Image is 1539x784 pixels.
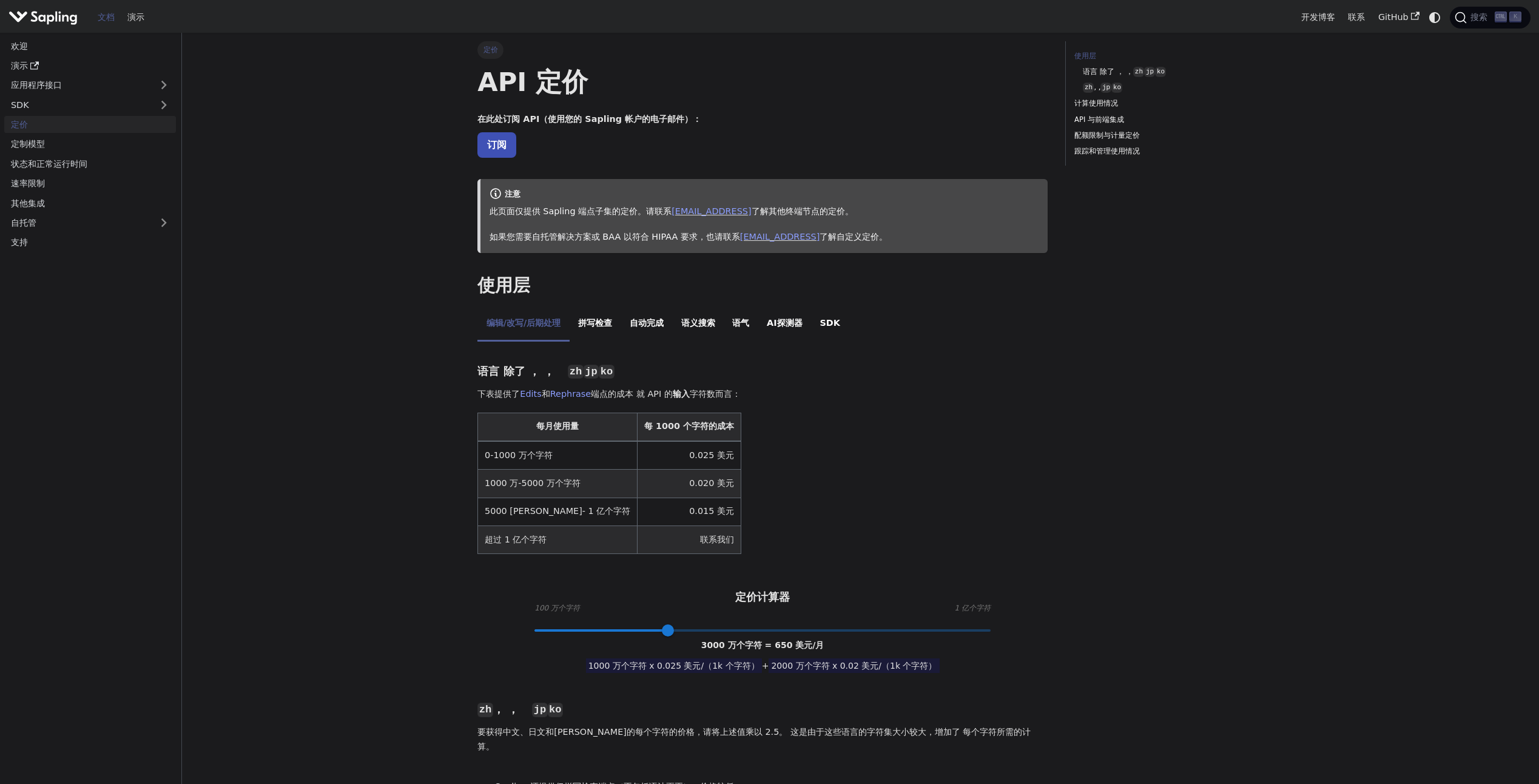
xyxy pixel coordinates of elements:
[121,8,151,27] a: 演示
[477,41,503,58] span: 定价
[4,37,176,55] a: 欢迎
[477,703,493,717] code: zh
[1074,50,1239,62] a: 使用层
[1144,67,1155,77] code: jp
[758,308,811,342] li: AI探测器
[91,8,121,27] a: 文档
[1378,12,1409,22] font: GitHub
[4,214,176,232] a: 自托管
[477,365,568,377] font: 语言 除了 ， ，
[4,116,176,133] a: 定价
[478,470,638,498] td: 1000 万-5000 万个字符
[11,60,28,71] font: 演示
[1155,67,1166,77] code: ko
[550,389,591,399] a: Rephrase
[724,308,758,342] li: 语气
[701,640,824,650] span: 3000 万个字符 = 650 美元/月
[4,234,176,251] a: 支持
[520,389,541,399] a: Edits
[1100,83,1111,93] code: jp
[477,66,1048,98] h1: API 定价
[477,725,1048,754] p: 要获得中文、日文和[PERSON_NAME]的每个字符的价格，请将上述值乘以 2.5。 这是由于这些语言的字符集大小较大，增加了 每个字符所需的计算。
[4,175,176,192] a: 速率限制
[570,308,621,342] li: 拼写检查
[4,135,176,153] a: 定制模型
[490,204,1039,219] p: 此页面仅提供 Sapling 端点子集的定价。请联系 了解其他终端节点的定价。
[638,498,741,525] td: 0.015 美元
[1467,12,1495,23] span: 搜索
[638,470,741,498] td: 0.020 美元
[477,41,1048,58] nav: 面包屑
[1133,67,1144,77] code: zh
[4,194,176,212] a: 其他集成
[762,661,769,671] span: +
[1509,12,1521,22] kbd: K
[477,132,516,157] a: 订阅
[548,703,563,717] code: ko
[478,441,638,470] td: 0-1000 万个字符
[1074,114,1239,126] a: API 与前端集成
[1074,98,1239,109] a: 计算使用情况
[4,76,152,94] a: 应用程序接口
[584,365,599,379] code: jp
[1094,83,1100,92] font: , ,
[1295,8,1342,27] a: 开发博客
[638,413,741,441] th: 每 1000 个字符的成本
[8,8,78,26] img: Sapling.ai
[152,76,176,94] button: 展开侧边栏类别“API”
[1083,82,1234,93] a: zh, ,jpko
[1074,146,1239,157] a: 跟踪和管理使用情况
[477,114,701,124] strong: 在此处订阅 API（使用您的 Sapling 帐户的电子邮件）：
[586,658,762,673] span: 1000 万个字符 x 0.025 美元/（1k 个字符）
[1083,67,1133,76] font: 语言 除了 ， ，
[568,365,583,379] code: zh
[490,230,1039,245] p: 如果您需要自托管解决方案或 BAA 以符合 HIPAA 要求，也请联系 了解自定义定价。
[1074,130,1239,141] a: 配额限制与计量定价
[599,365,614,379] code: ko
[4,155,176,172] a: 状态和正常运行时间
[4,57,176,75] a: 演示
[811,308,849,342] li: SDK
[621,308,672,342] li: 自动完成
[1083,66,1234,78] a: 语言 除了 ， ，zhjpko
[493,703,533,715] font: ， ，
[769,658,939,673] span: 2000 万个字符 x 0.02 美元/（1k 个字符）
[673,389,690,399] strong: 输入
[1450,7,1531,29] button: 搜索 （Ctrl+K）
[672,308,724,342] li: 语义搜索
[1341,8,1372,27] a: 联系
[477,387,1048,402] p: 下表提供了 和 端点的成本 就 API 的 字符数而言：
[477,308,569,342] li: 编辑/改写/后期处理
[478,525,638,553] td: 超过 1 亿个字符
[740,232,820,242] a: [EMAIL_ADDRESS]
[4,96,152,113] a: SDK
[735,590,790,604] h3: 定价计算器
[478,498,638,525] td: 5000 [PERSON_NAME]- 1 亿个字符
[477,275,1048,297] h2: 使用层
[152,96,176,113] button: 展开侧边栏类别“SDK”
[478,413,638,441] th: 每月使用量
[1083,83,1094,93] code: zh
[532,703,547,717] code: jp
[955,603,991,615] span: 1 亿个字符
[8,8,82,26] a: Sapling.ai
[638,441,741,470] td: 0.025 美元
[1372,8,1426,27] a: GitHub
[534,603,580,615] span: 100 万个字符
[1426,8,1443,26] button: 在深色和浅色模式之间切换（当前为系统模式）
[1111,83,1122,93] code: ko
[672,206,751,216] a: [EMAIL_ADDRESS]
[638,525,741,553] td: 联系我们
[505,189,520,198] font: 注意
